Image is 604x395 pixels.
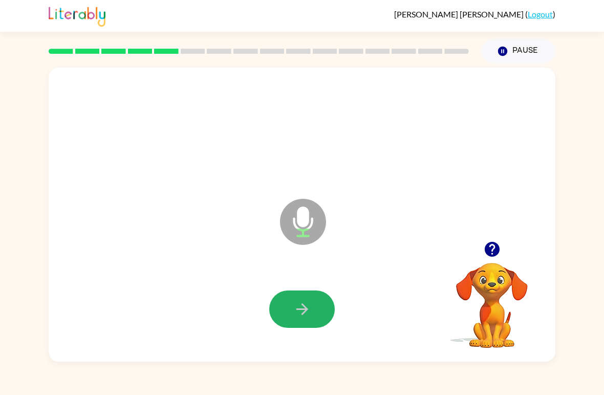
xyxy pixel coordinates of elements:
img: Literably [49,4,105,27]
div: ( ) [394,9,555,19]
span: [PERSON_NAME] [PERSON_NAME] [394,9,525,19]
a: Logout [528,9,553,19]
button: Pause [481,39,555,63]
video: Your browser must support playing .mp4 files to use Literably. Please try using another browser. [441,247,543,349]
